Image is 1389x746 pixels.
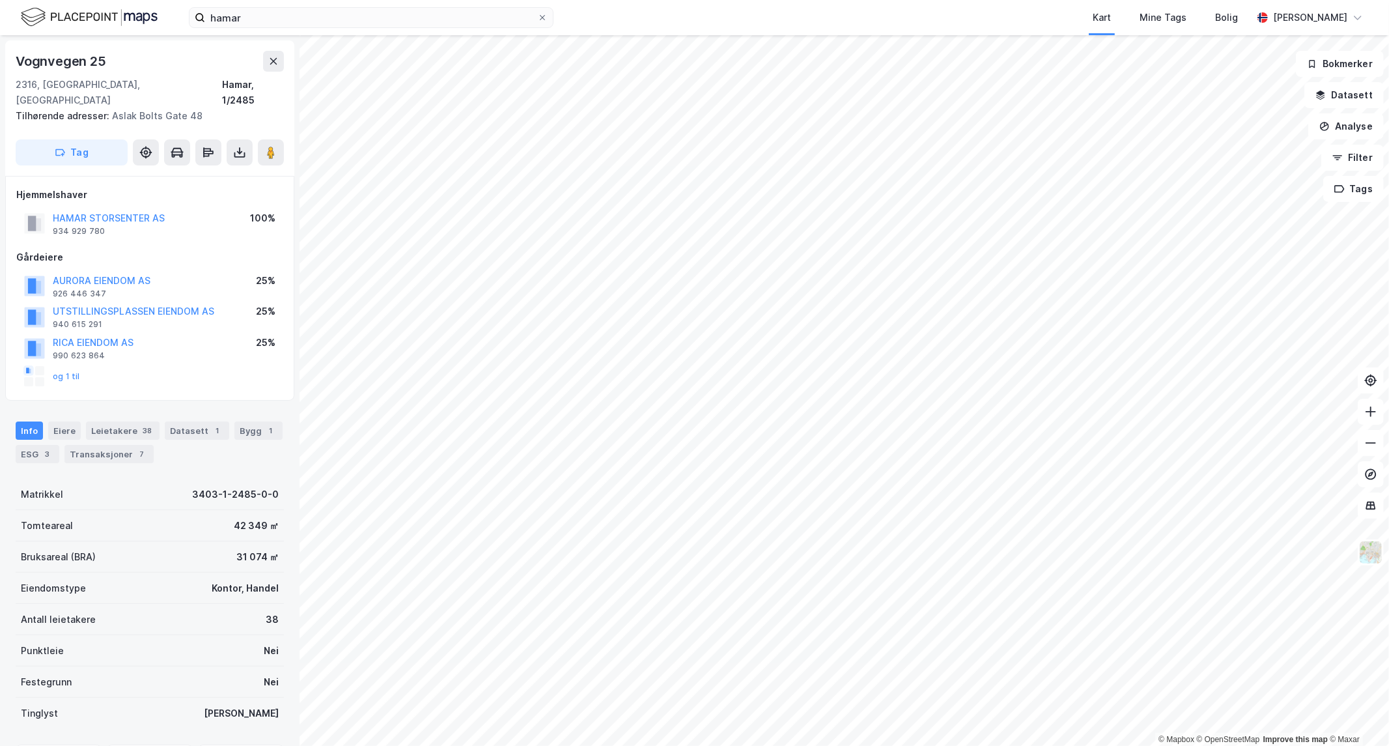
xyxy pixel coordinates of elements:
div: 3 [41,448,54,461]
div: Festegrunn [21,674,72,690]
iframe: Chat Widget [1324,683,1389,746]
div: 25% [256,335,275,351]
div: 926 446 347 [53,289,106,299]
div: 31 074 ㎡ [236,549,279,565]
img: Z [1358,540,1383,565]
div: 25% [256,304,275,319]
div: Antall leietakere [21,612,96,627]
div: Leietakere [86,422,160,440]
div: Hamar, 1/2485 [222,77,284,108]
div: Eiendomstype [21,581,86,596]
span: Tilhørende adresser: [16,110,112,121]
div: 934 929 780 [53,226,105,237]
img: logo.f888ab2527a4732fd821a326f86c7f29.svg [21,6,158,29]
div: Transaksjoner [64,445,154,463]
div: ESG [16,445,59,463]
div: Bygg [234,422,283,440]
div: 940 615 291 [53,319,102,330]
div: Kart [1093,10,1111,25]
div: Punktleie [21,643,64,659]
div: 2316, [GEOGRAPHIC_DATA], [GEOGRAPHIC_DATA] [16,77,222,108]
div: Kontrollprogram for chat [1324,683,1389,746]
input: Søk på adresse, matrikkel, gårdeiere, leietakere eller personer [205,8,537,27]
a: OpenStreetMap [1197,735,1260,744]
div: Kontor, Handel [212,581,279,596]
div: Bruksareal (BRA) [21,549,96,565]
button: Filter [1321,145,1384,171]
div: Mine Tags [1140,10,1186,25]
div: Eiere [48,422,81,440]
div: 1 [264,424,277,437]
div: Bolig [1215,10,1238,25]
div: Nei [264,674,279,690]
div: Gårdeiere [16,250,283,265]
div: 38 [266,612,279,627]
div: 990 623 864 [53,351,105,361]
button: Datasett [1304,82,1384,108]
a: Mapbox [1158,735,1194,744]
div: 100% [250,210,275,226]
div: 25% [256,273,275,289]
div: 3403-1-2485-0-0 [192,487,279,502]
div: Tinglyst [21,706,58,721]
div: Vognvegen 25 [16,51,109,72]
div: Aslak Bolts Gate 48 [16,108,274,124]
div: [PERSON_NAME] [204,706,279,721]
div: Info [16,422,43,440]
div: Hjemmelshaver [16,187,283,203]
div: [PERSON_NAME] [1273,10,1347,25]
div: 42 349 ㎡ [234,518,279,534]
div: 1 [211,424,224,437]
button: Bokmerker [1296,51,1384,77]
button: Tag [16,139,128,165]
div: 38 [140,424,154,437]
div: Datasett [165,422,229,440]
div: Tomteareal [21,518,73,534]
button: Tags [1323,176,1384,202]
button: Analyse [1308,113,1384,139]
div: Matrikkel [21,487,63,502]
a: Improve this map [1263,735,1328,744]
div: Nei [264,643,279,659]
div: 7 [135,448,148,461]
